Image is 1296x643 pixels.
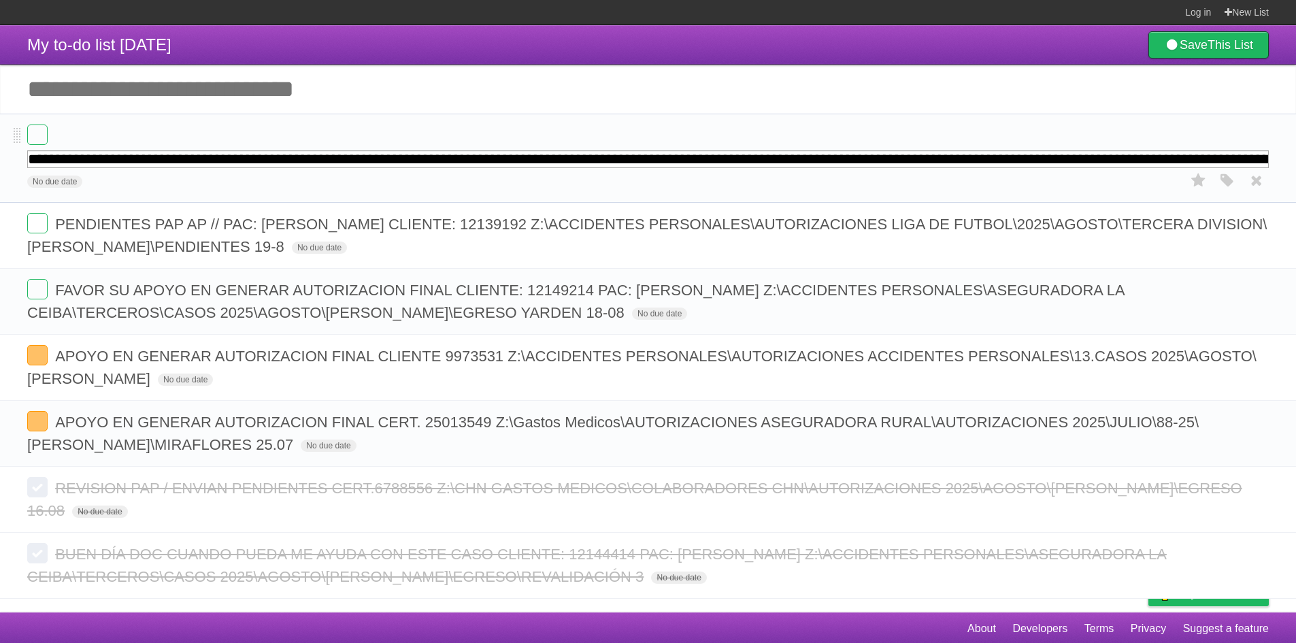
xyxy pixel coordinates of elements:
label: Done [27,345,48,365]
span: APOYO EN GENERAR AUTORIZACION FINAL CERT. 25013549 Z:\Gastos Medicos\AUTORIZACIONES ASEGURADORA R... [27,414,1199,453]
span: No due date [292,242,347,254]
b: This List [1208,38,1253,52]
span: BUEN DÍA DOC CUANDO PUEDA ME AYUDA CON ESTE CASO CLIENTE: 12144414 PAC: [PERSON_NAME] Z:\ACCIDENT... [27,546,1167,585]
span: Buy me a coffee [1177,582,1262,606]
span: No due date [158,374,213,386]
label: Done [27,477,48,497]
span: No due date [632,308,687,320]
span: REVISION PAP / ENVIAN PENDIENTES CERT.6788556 Z:\CHN GASTOS MEDICOS\COLABORADORES CHN\AUTORIZACIO... [27,480,1242,519]
label: Done [27,543,48,563]
span: No due date [651,572,706,584]
a: Developers [1012,616,1067,642]
span: FAVOR SU APOYO EN GENERAR AUTORIZACION FINAL CLIENTE: 12149214 PAC: [PERSON_NAME] Z:\ACCIDENTES P... [27,282,1125,321]
a: Suggest a feature [1183,616,1269,642]
span: My to-do list [DATE] [27,35,171,54]
label: Done [27,411,48,431]
span: No due date [27,176,82,188]
label: Done [27,279,48,299]
a: Privacy [1131,616,1166,642]
label: Done [27,213,48,233]
span: No due date [72,506,127,518]
span: No due date [301,440,356,452]
span: APOYO EN GENERAR AUTORIZACION FINAL CLIENTE 9973531 Z:\ACCIDENTES PERSONALES\AUTORIZACIONES ACCID... [27,348,1257,387]
span: PENDIENTES PAP AP // PAC: [PERSON_NAME] CLIENTE: 12139192 Z:\ACCIDENTES PERSONALES\AUTORIZACIONES... [27,216,1267,255]
a: SaveThis List [1148,31,1269,59]
a: Terms [1084,616,1114,642]
label: Star task [1186,169,1212,192]
label: Done [27,125,48,145]
a: About [967,616,996,642]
